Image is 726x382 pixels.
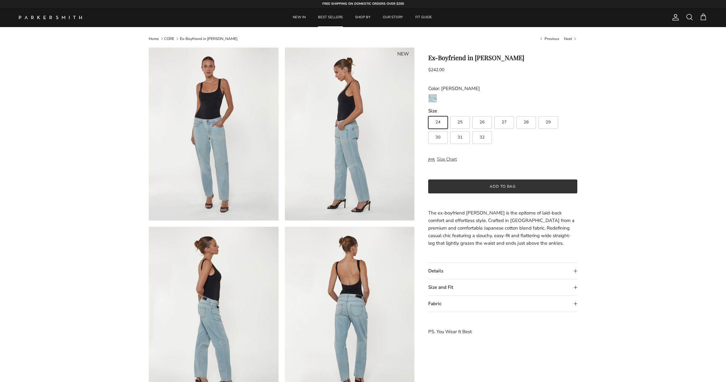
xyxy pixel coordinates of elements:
button: Size Chart [428,153,457,165]
img: Parker Smith [19,16,82,19]
a: Account [669,14,679,21]
a: SHOP BY [349,8,376,27]
span: The ex-boyfriend [PERSON_NAME] is the epitome of laid-back comfort and effortless style. Crafted ... [428,210,574,246]
span: 30 [435,135,441,140]
img: Jones [429,94,437,102]
summary: Fabric [428,296,577,312]
span: Previous [544,36,559,41]
div: Color: [PERSON_NAME] [428,85,577,92]
summary: Size and Fit [428,279,577,295]
span: 25 [458,120,463,124]
legend: Size [428,108,437,114]
a: FIT GUIDE [410,8,438,27]
span: Next [564,36,572,41]
a: Previous [539,36,559,41]
strong: FREE SHIPPING ON DOMESTIC ORDERS OVER $200 [322,2,404,6]
a: Home [149,36,159,41]
span: 24 [435,120,441,124]
a: BEST SELLERS [312,8,349,27]
a: Next [564,36,577,41]
span: 27 [502,120,507,124]
div: Primary [94,8,631,27]
span: 32 [480,135,485,140]
button: Add to bag [428,180,577,193]
span: $242.00 [428,67,444,73]
h1: Ex-Boyfriend in [PERSON_NAME] [428,54,577,61]
span: 26 [480,120,485,124]
a: NEW IN [287,8,311,27]
summary: Details [428,263,577,279]
span: 28 [524,120,529,124]
a: OUR STORY [377,8,409,27]
a: Jones [428,94,437,105]
a: CORE [164,36,174,41]
nav: Breadcrumbs [149,36,577,41]
span: 31 [458,135,463,140]
p: PS. You Wear It Best [428,328,577,335]
a: Ex-Boyfriend in [PERSON_NAME] [180,36,238,41]
span: 29 [546,120,551,124]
